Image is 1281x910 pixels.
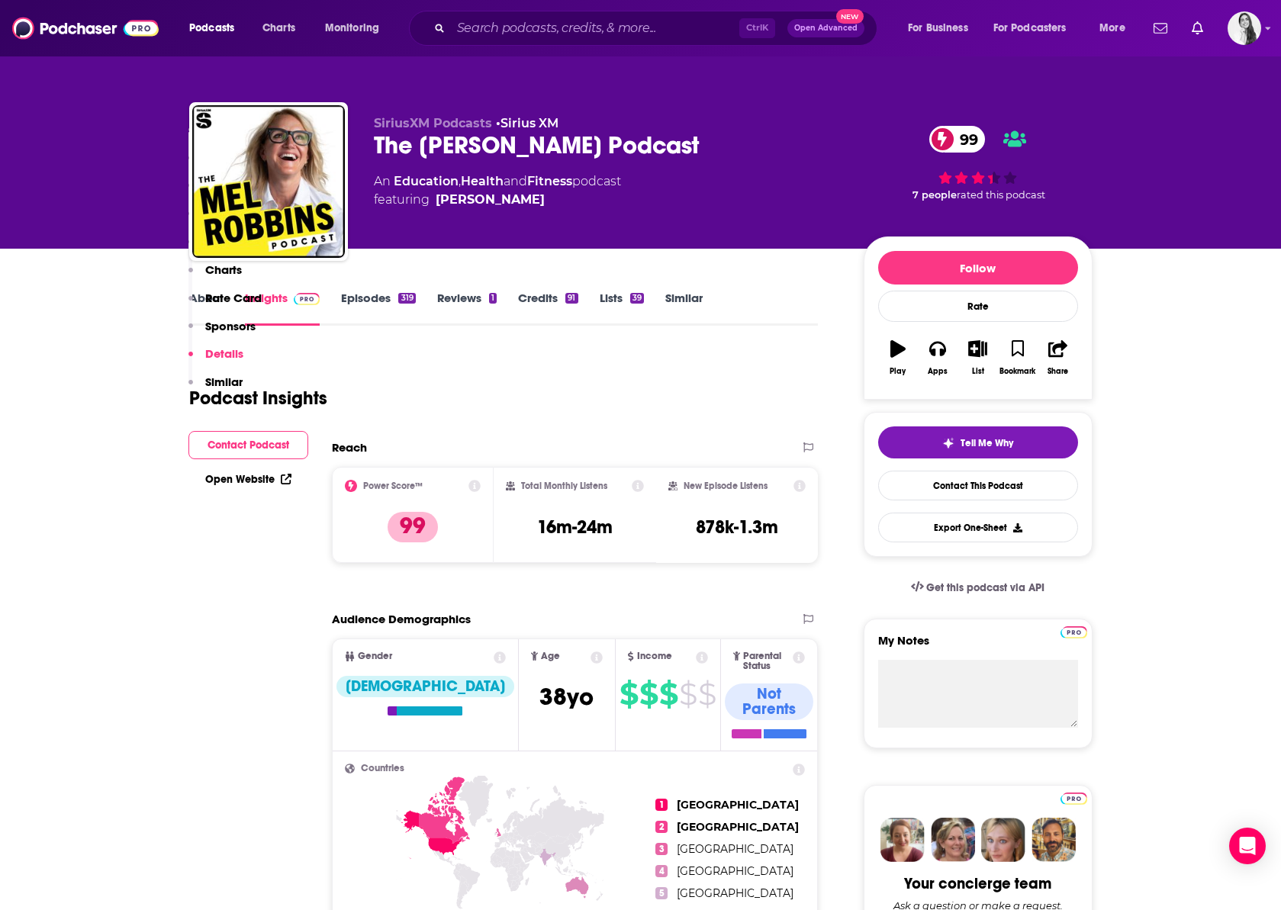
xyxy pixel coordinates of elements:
div: 39 [630,293,644,304]
span: Open Advanced [794,24,858,32]
span: 1 [655,799,668,811]
p: 99 [388,512,438,542]
span: 99 [945,126,986,153]
button: Follow [878,251,1078,285]
a: Mel Robbins [436,191,545,209]
div: Bookmark [999,367,1035,376]
a: Pro website [1061,624,1087,638]
h3: 16m-24m [537,516,613,539]
span: 5 [655,887,668,899]
a: Similar [665,291,703,326]
input: Search podcasts, credits, & more... [451,16,739,40]
a: Pro website [1061,790,1087,805]
button: Open AdvancedNew [787,19,864,37]
div: Share [1048,367,1068,376]
a: Contact This Podcast [878,471,1078,500]
div: Open Intercom Messenger [1229,828,1266,864]
a: Lists39 [600,291,644,326]
span: Parental Status [743,651,790,671]
h2: Reach [332,440,367,455]
div: Rate [878,291,1078,322]
span: For Podcasters [993,18,1067,39]
span: Countries [361,764,404,773]
a: Charts [253,16,304,40]
a: Credits91 [518,291,578,326]
a: Show notifications dropdown [1147,15,1173,41]
h2: Total Monthly Listens [521,481,607,491]
button: Rate Card [188,291,262,319]
span: Tell Me Why [961,437,1013,449]
span: $ [620,682,638,706]
button: Apps [918,330,958,385]
span: $ [698,682,716,706]
a: Open Website [205,473,291,486]
button: Sponsors [188,319,256,347]
h2: Audience Demographics [332,612,471,626]
span: SiriusXM Podcasts [374,116,492,130]
span: Charts [262,18,295,39]
span: $ [679,682,697,706]
a: 99 [929,126,986,153]
img: Jules Profile [981,818,1025,862]
button: Similar [188,375,243,403]
button: open menu [179,16,254,40]
a: Episodes319 [341,291,415,326]
button: Bookmark [998,330,1038,385]
div: Search podcasts, credits, & more... [423,11,892,46]
img: Podchaser Pro [1061,626,1087,638]
a: Get this podcast via API [899,569,1057,606]
img: Podchaser - Follow, Share and Rate Podcasts [12,14,159,43]
span: Age [541,651,560,661]
button: Share [1038,330,1077,385]
img: Barbara Profile [931,818,975,862]
button: Export One-Sheet [878,513,1078,542]
span: $ [659,682,678,706]
a: Show notifications dropdown [1186,15,1209,41]
span: Logged in as justina19148 [1228,11,1261,45]
img: User Profile [1228,11,1261,45]
div: 99 7 peoplerated this podcast [864,116,1093,211]
span: Podcasts [189,18,234,39]
h2: Power Score™ [363,481,423,491]
span: , [459,174,461,188]
p: Details [205,346,243,361]
img: Jon Profile [1032,818,1076,862]
span: More [1099,18,1125,39]
a: Education [394,174,459,188]
button: Details [188,346,243,375]
span: • [496,116,558,130]
img: Podchaser Pro [1061,793,1087,805]
div: 91 [565,293,578,304]
div: 319 [398,293,415,304]
span: 4 [655,865,668,877]
button: open menu [1089,16,1144,40]
button: List [958,330,997,385]
button: Show profile menu [1228,11,1261,45]
button: Contact Podcast [188,431,308,459]
span: Gender [358,651,392,661]
span: Get this podcast via API [926,581,1044,594]
span: $ [639,682,658,706]
div: Not Parents [725,683,814,720]
span: [GEOGRAPHIC_DATA] [677,798,799,812]
span: 3 [655,843,668,855]
div: [DEMOGRAPHIC_DATA] [336,676,514,697]
span: Income [637,651,672,661]
div: List [972,367,984,376]
button: open menu [314,16,399,40]
p: Sponsors [205,319,256,333]
span: [GEOGRAPHIC_DATA] [677,864,793,878]
span: Monitoring [325,18,379,39]
span: New [836,9,864,24]
span: For Business [908,18,968,39]
img: The Mel Robbins Podcast [192,105,345,258]
img: Sydney Profile [880,818,925,862]
p: Similar [205,375,243,389]
span: 7 people [912,189,957,201]
span: [GEOGRAPHIC_DATA] [677,842,793,856]
div: Your concierge team [904,874,1051,893]
a: Health [461,174,504,188]
button: open menu [983,16,1089,40]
